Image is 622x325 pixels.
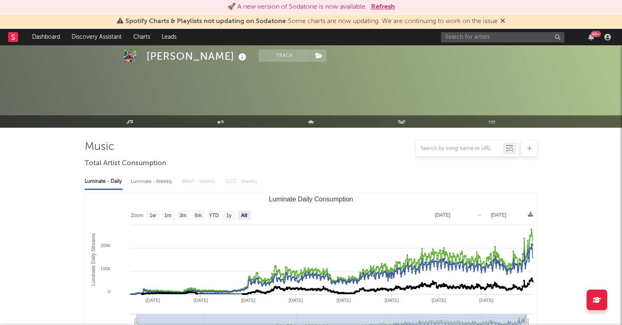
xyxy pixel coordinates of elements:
[131,175,174,189] div: Luminate - Weekly
[66,29,128,45] a: Discovery Assistant
[591,31,601,37] div: 99 +
[432,298,446,303] text: [DATE]
[85,159,166,168] span: Total Artist Consumption
[371,2,395,12] button: Refresh
[588,34,594,40] button: 99+
[91,233,96,285] text: Luminate Daily Streams
[150,213,156,218] text: 1w
[125,18,498,25] span: : Some charts are now updating. We are continuing to work on the issue
[491,212,506,218] text: [DATE]
[100,266,110,271] text: 100k
[194,298,208,303] text: [DATE]
[289,298,303,303] text: [DATE]
[108,289,110,294] text: 0
[146,298,160,303] text: [DATE]
[227,2,367,12] div: 🚀 A new version of Sodatone is now available.
[477,212,482,218] text: →
[146,49,248,63] div: [PERSON_NAME]
[435,212,450,218] text: [DATE]
[416,145,503,152] input: Search by song name or URL
[131,213,144,218] text: Zoom
[128,29,156,45] a: Charts
[441,32,564,42] input: Search for artists
[385,298,399,303] text: [DATE]
[337,298,351,303] text: [DATE]
[241,298,255,303] text: [DATE]
[26,29,66,45] a: Dashboard
[226,213,232,218] text: 1y
[165,213,172,218] text: 1m
[269,196,353,203] text: Luminate Daily Consumption
[156,29,182,45] a: Leads
[195,213,202,218] text: 6m
[85,175,123,189] div: Luminate - Daily
[180,213,187,218] text: 3m
[100,243,110,248] text: 200k
[125,18,286,25] span: Spotify Charts & Playlists not updating on Sodatone
[259,49,310,62] button: Track
[479,298,494,303] text: [DATE]
[209,213,219,218] text: YTD
[241,213,247,218] text: All
[500,18,505,25] span: Dismiss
